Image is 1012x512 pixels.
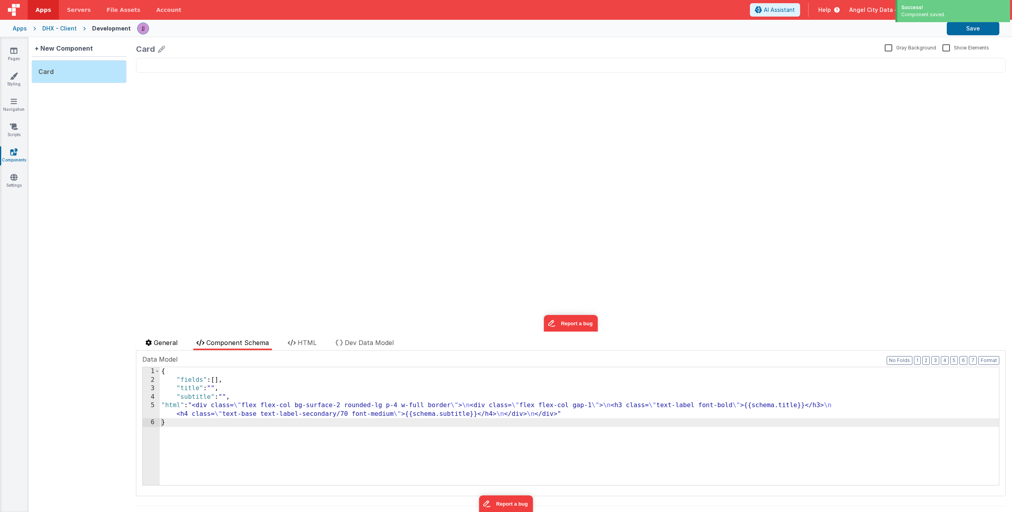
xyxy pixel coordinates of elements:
button: 1 [914,356,921,365]
button: 3 [931,356,939,365]
button: AI Assistant [750,3,800,17]
iframe: Marker.io feedback button [408,257,462,274]
img: a41cce6c0a0b39deac5cad64cb9bd16a [138,23,149,34]
span: Component Schema [206,339,269,347]
div: Apps [13,25,27,32]
div: Component saved. [901,11,1006,18]
div: 1 [143,367,160,376]
span: Help [818,6,831,14]
div: Development [92,25,131,32]
span: Servers [67,6,91,14]
button: 6 [959,356,967,365]
span: Data Model [142,355,177,364]
button: Format [978,356,999,365]
span: AI Assistant [764,6,795,14]
span: HTML [298,339,317,347]
div: 5 [143,401,160,418]
div: 2 [143,376,160,385]
div: 3 [143,384,160,393]
button: 2 [922,356,930,365]
button: 4 [941,356,949,365]
div: Success! [901,4,1006,11]
span: Apps [36,6,51,14]
button: Save [947,22,999,35]
button: No Folds [887,356,912,365]
button: Angel City Data — [EMAIL_ADDRESS][DOMAIN_NAME] [849,6,1006,14]
div: 4 [143,393,160,402]
span: Dev Data Model [345,339,394,347]
iframe: Marker.io feedback button [479,495,533,512]
span: Angel City Data — [849,6,900,14]
label: Gray Background [885,44,936,51]
label: Show Elements [942,44,989,51]
span: File Assets [107,6,141,14]
div: Card [136,44,155,55]
button: 5 [950,356,958,365]
div: + New Component [32,40,96,56]
div: DHX - Client [42,25,77,32]
span: General [154,339,177,347]
div: 6 [143,418,160,427]
span: Card [38,68,54,76]
button: 7 [969,356,977,365]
